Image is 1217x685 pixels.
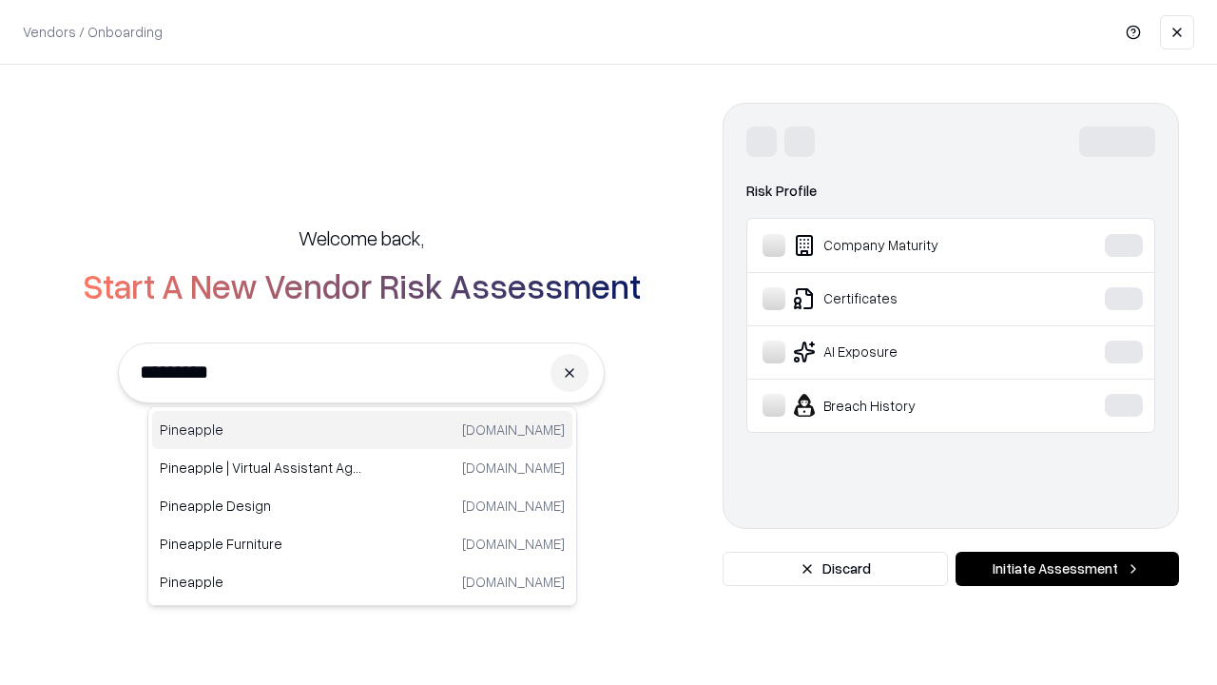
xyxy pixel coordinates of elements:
[763,287,1047,310] div: Certificates
[83,266,641,304] h2: Start A New Vendor Risk Assessment
[763,394,1047,417] div: Breach History
[160,534,362,554] p: Pineapple Furniture
[763,234,1047,257] div: Company Maturity
[763,341,1047,363] div: AI Exposure
[160,458,362,478] p: Pineapple | Virtual Assistant Agency
[147,406,577,606] div: Suggestions
[462,572,565,592] p: [DOMAIN_NAME]
[462,420,565,440] p: [DOMAIN_NAME]
[299,225,424,251] h5: Welcome back,
[23,22,163,42] p: Vendors / Onboarding
[956,552,1179,586] button: Initiate Assessment
[462,458,565,478] p: [DOMAIN_NAME]
[160,420,362,440] p: Pineapple
[746,180,1155,203] div: Risk Profile
[462,534,565,554] p: [DOMAIN_NAME]
[160,496,362,516] p: Pineapple Design
[723,552,948,586] button: Discard
[462,496,565,516] p: [DOMAIN_NAME]
[160,572,362,592] p: Pineapple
